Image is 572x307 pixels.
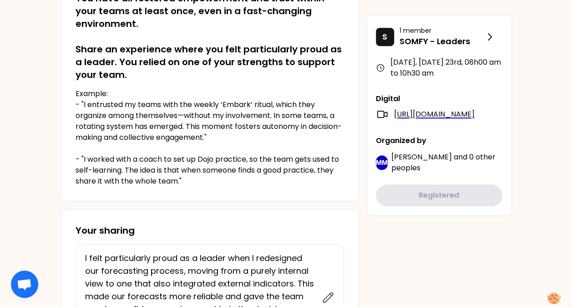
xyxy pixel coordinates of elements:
[76,88,344,187] p: Example: - "I entrusted my teams with the weekly ‘Embark’ ritual, which they organize among thems...
[376,93,502,104] p: Digital
[76,224,344,237] h3: Your sharing
[376,135,502,146] p: Organized by
[400,26,484,35] p: 1 member
[394,109,475,120] a: [URL][DOMAIN_NAME]
[376,57,502,79] div: [DATE], [DATE] 23rd , 08h00 am to 10h30 am
[391,152,496,173] span: 0 other peoples
[376,184,502,206] button: Registered
[11,271,38,298] div: Ouvrir le chat
[382,31,387,43] p: S
[376,158,388,167] p: MM
[391,152,452,162] span: [PERSON_NAME]
[400,35,484,48] p: SOMFY - Leaders
[391,152,502,174] p: and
